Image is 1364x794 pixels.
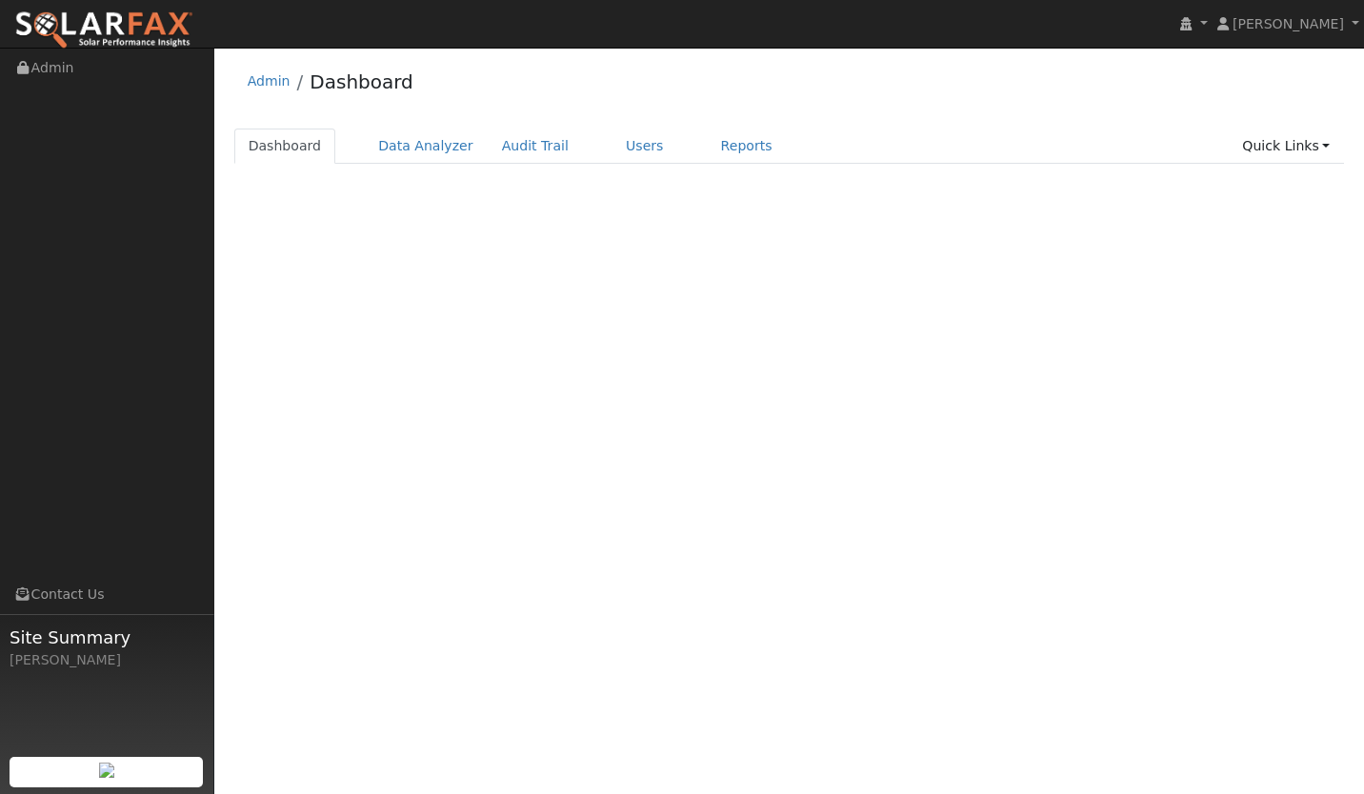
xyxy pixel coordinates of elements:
[364,129,488,164] a: Data Analyzer
[10,650,204,670] div: [PERSON_NAME]
[1228,129,1344,164] a: Quick Links
[234,129,336,164] a: Dashboard
[99,763,114,778] img: retrieve
[707,129,787,164] a: Reports
[1233,16,1344,31] span: [PERSON_NAME]
[612,129,678,164] a: Users
[10,625,204,650] span: Site Summary
[310,70,413,93] a: Dashboard
[248,73,291,89] a: Admin
[488,129,583,164] a: Audit Trail
[14,10,193,50] img: SolarFax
